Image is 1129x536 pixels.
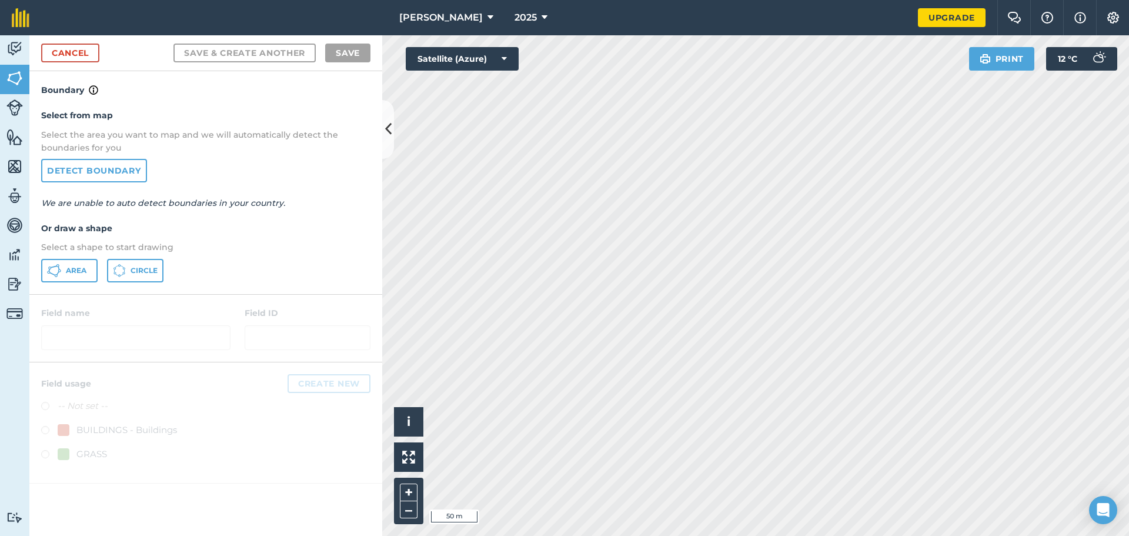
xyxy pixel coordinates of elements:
[6,158,23,175] img: svg+xml;base64,PHN2ZyB4bWxucz0iaHR0cDovL3d3dy53My5vcmcvMjAwMC9zdmciIHdpZHRoPSI1NiIgaGVpZ2h0PSI2MC...
[969,47,1035,71] button: Print
[406,47,519,71] button: Satellite (Azure)
[1106,12,1120,24] img: A cog icon
[6,512,23,523] img: svg+xml;base64,PD94bWwgdmVyc2lvbj0iMS4wIiBlbmNvZGluZz0idXRmLTgiPz4KPCEtLSBHZW5lcmF0b3I6IEFkb2JlIE...
[1046,47,1117,71] button: 12 °C
[6,40,23,58] img: svg+xml;base64,PD94bWwgdmVyc2lvbj0iMS4wIiBlbmNvZGluZz0idXRmLTgiPz4KPCEtLSBHZW5lcmF0b3I6IEFkb2JlIE...
[1087,47,1110,71] img: svg+xml;base64,PD94bWwgdmVyc2lvbj0iMS4wIiBlbmNvZGluZz0idXRmLTgiPz4KPCEtLSBHZW5lcmF0b3I6IEFkb2JlIE...
[131,266,158,275] span: Circle
[1058,47,1077,71] span: 12 ° C
[407,414,410,429] span: i
[918,8,986,27] a: Upgrade
[66,266,86,275] span: Area
[41,44,99,62] a: Cancel
[400,501,417,518] button: –
[1074,11,1086,25] img: svg+xml;base64,PHN2ZyB4bWxucz0iaHR0cDovL3d3dy53My5vcmcvMjAwMC9zdmciIHdpZHRoPSIxNyIgaGVpZ2h0PSIxNy...
[6,217,23,234] img: svg+xml;base64,PD94bWwgdmVyc2lvbj0iMS4wIiBlbmNvZGluZz0idXRmLTgiPz4KPCEtLSBHZW5lcmF0b3I6IEFkb2JlIE...
[6,246,23,264] img: svg+xml;base64,PD94bWwgdmVyc2lvbj0iMS4wIiBlbmNvZGluZz0idXRmLTgiPz4KPCEtLSBHZW5lcmF0b3I6IEFkb2JlIE...
[402,451,415,464] img: Four arrows, one pointing top left, one top right, one bottom right and the last bottom left
[41,259,98,282] button: Area
[325,44,370,62] button: Save
[6,305,23,322] img: svg+xml;base64,PD94bWwgdmVyc2lvbj0iMS4wIiBlbmNvZGluZz0idXRmLTgiPz4KPCEtLSBHZW5lcmF0b3I6IEFkb2JlIE...
[1089,496,1117,524] div: Open Intercom Messenger
[6,128,23,146] img: svg+xml;base64,PHN2ZyB4bWxucz0iaHR0cDovL3d3dy53My5vcmcvMjAwMC9zdmciIHdpZHRoPSI1NiIgaGVpZ2h0PSI2MC...
[980,52,991,66] img: svg+xml;base64,PHN2ZyB4bWxucz0iaHR0cDovL3d3dy53My5vcmcvMjAwMC9zdmciIHdpZHRoPSIxOSIgaGVpZ2h0PSIyNC...
[107,259,163,282] button: Circle
[173,44,316,62] button: Save & Create Another
[12,8,29,27] img: fieldmargin Logo
[6,275,23,293] img: svg+xml;base64,PD94bWwgdmVyc2lvbj0iMS4wIiBlbmNvZGluZz0idXRmLTgiPz4KPCEtLSBHZW5lcmF0b3I6IEFkb2JlIE...
[1007,12,1021,24] img: Two speech bubbles overlapping with the left bubble in the forefront
[6,99,23,116] img: svg+xml;base64,PD94bWwgdmVyc2lvbj0iMS4wIiBlbmNvZGluZz0idXRmLTgiPz4KPCEtLSBHZW5lcmF0b3I6IEFkb2JlIE...
[29,71,382,97] h4: Boundary
[400,484,417,501] button: +
[41,222,370,235] h4: Or draw a shape
[41,241,370,254] p: Select a shape to start drawing
[6,187,23,205] img: svg+xml;base64,PD94bWwgdmVyc2lvbj0iMS4wIiBlbmNvZGluZz0idXRmLTgiPz4KPCEtLSBHZW5lcmF0b3I6IEFkb2JlIE...
[1040,12,1054,24] img: A question mark icon
[41,128,370,155] p: Select the area you want to map and we will automatically detect the boundaries for you
[41,159,147,182] a: Detect boundary
[394,407,423,437] button: i
[6,69,23,87] img: svg+xml;base64,PHN2ZyB4bWxucz0iaHR0cDovL3d3dy53My5vcmcvMjAwMC9zdmciIHdpZHRoPSI1NiIgaGVpZ2h0PSI2MC...
[41,109,370,122] h4: Select from map
[399,11,483,25] span: [PERSON_NAME]
[515,11,537,25] span: 2025
[89,83,98,97] img: svg+xml;base64,PHN2ZyB4bWxucz0iaHR0cDovL3d3dy53My5vcmcvMjAwMC9zdmciIHdpZHRoPSIxNyIgaGVpZ2h0PSIxNy...
[41,198,285,208] em: We are unable to auto detect boundaries in your country.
